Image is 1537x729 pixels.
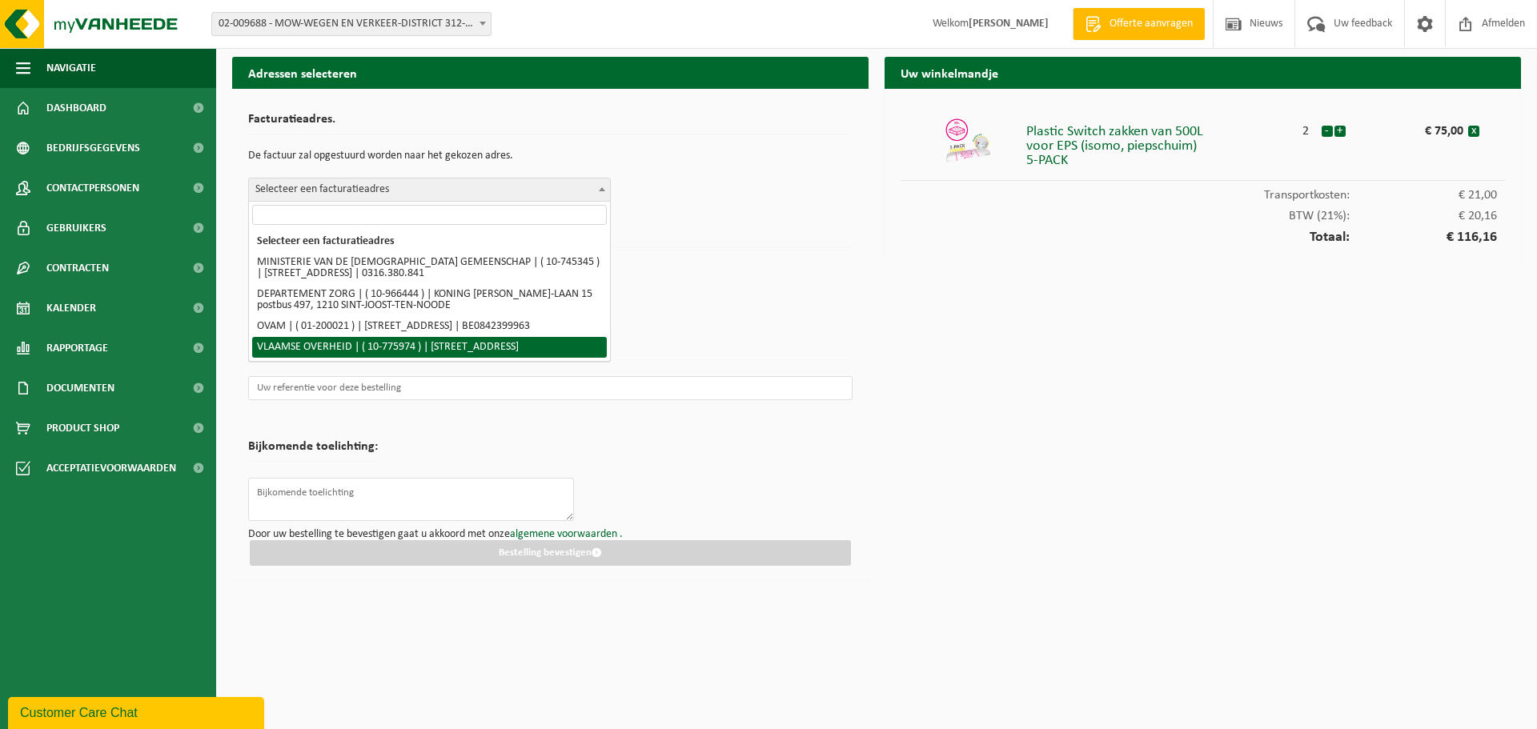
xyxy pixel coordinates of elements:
[8,694,267,729] iframe: chat widget
[510,528,623,540] a: algemene voorwaarden .
[969,18,1049,30] strong: [PERSON_NAME]
[944,117,992,165] img: 01-999955
[46,168,139,208] span: Contactpersonen
[1350,189,1497,202] span: € 21,00
[885,57,1521,88] h2: Uw winkelmandje
[1026,117,1291,168] div: Plastic Switch zakken van 500L voor EPS (isomo, piepschuim) 5-PACK
[46,208,106,248] span: Gebruikers
[249,178,610,201] span: Selecteer een facturatieadres
[252,284,607,316] li: DEPARTEMENT ZORG | ( 10-966444 ) | KONING [PERSON_NAME]-LAAN 15 postbus 497, 1210 SINT-JOOST-TEN-...
[46,448,176,488] span: Acceptatievoorwaarden
[248,113,853,134] h2: Facturatieadres.
[46,88,106,128] span: Dashboard
[1350,210,1497,222] span: € 20,16
[212,13,491,35] span: 02-009688 - MOW-WEGEN EN VERKEER-DISTRICT 312-KORTRIJK - KORTRIJK
[46,288,96,328] span: Kalender
[248,376,853,400] input: Uw referentie voor deze bestelling
[252,316,607,337] li: OVAM | ( 01-200021 ) | [STREET_ADDRESS] | BE0842399963
[46,408,119,448] span: Product Shop
[1468,126,1479,137] button: x
[1350,230,1497,245] span: € 116,16
[232,57,869,88] h2: Adressen selecteren
[248,440,378,462] h2: Bijkomende toelichting:
[46,128,140,168] span: Bedrijfsgegevens
[46,368,114,408] span: Documenten
[1291,117,1321,138] div: 2
[248,178,611,202] span: Selecteer een facturatieadres
[1379,117,1467,138] div: € 75,00
[46,328,108,368] span: Rapportage
[211,12,492,36] span: 02-009688 - MOW-WEGEN EN VERKEER-DISTRICT 312-KORTRIJK - KORTRIJK
[1334,126,1346,137] button: +
[901,202,1505,222] div: BTW (21%):
[248,529,853,540] p: Door uw bestelling te bevestigen gaat u akkoord met onze
[248,142,853,170] p: De factuur zal opgestuurd worden naar het gekozen adres.
[901,181,1505,202] div: Transportkosten:
[46,248,109,288] span: Contracten
[1073,8,1205,40] a: Offerte aanvragen
[252,252,607,284] li: MINISTERIE VAN DE [DEMOGRAPHIC_DATA] GEMEENSCHAP | ( 10-745345 ) | [STREET_ADDRESS] | 0316.380.841
[901,222,1505,245] div: Totaal:
[252,337,607,358] li: VLAAMSE OVERHEID | ( 10-775974 ) | [STREET_ADDRESS]
[252,231,607,252] li: Selecteer een facturatieadres
[1322,126,1333,137] button: -
[46,48,96,88] span: Navigatie
[1106,16,1197,32] span: Offerte aanvragen
[250,540,851,566] button: Bestelling bevestigen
